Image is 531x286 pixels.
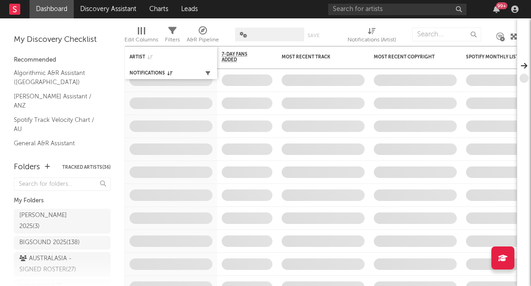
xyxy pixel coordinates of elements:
input: Search... [412,28,481,41]
button: Tracked Artists(36) [62,165,111,170]
input: Search for artists [328,4,466,15]
button: Filter by Notifications [203,69,212,78]
div: Recommended [14,55,111,66]
a: [PERSON_NAME] 2025(3) [14,209,111,234]
button: 99+ [493,6,500,13]
div: A&R Pipeline [187,23,219,50]
div: Notifications (Artist) [348,23,396,50]
div: Notifications (Artist) [348,34,396,46]
div: Artist [130,54,199,60]
button: Save [307,33,319,38]
a: General A&R Assistant ([GEOGRAPHIC_DATA]) [14,138,101,157]
div: My Folders [14,195,111,206]
span: 7-Day Fans Added [222,51,259,63]
div: My Discovery Checklist [14,34,111,46]
div: Edit Columns [124,23,158,50]
a: BIGSOUND 2025(138) [14,236,111,250]
div: Folders [14,162,40,173]
div: Filters [165,23,180,50]
div: BIGSOUND 2025 ( 138 ) [19,237,80,248]
div: Notifications [130,70,199,76]
a: AUSTRALASIA - SIGNED ROSTER(27) [14,252,111,277]
input: Search for folders... [14,177,111,191]
div: [PERSON_NAME] 2025 ( 3 ) [19,210,84,232]
div: A&R Pipeline [187,34,219,46]
div: Filters [165,34,180,46]
div: Most Recent Copyright [374,54,443,60]
a: Spotify Track Velocity Chart / AU [14,115,101,134]
div: 99 + [496,2,507,9]
div: Most Recent Track [282,54,351,60]
div: AUSTRALASIA - SIGNED ROSTER ( 27 ) [19,253,84,275]
a: [PERSON_NAME] Assistant / ANZ [14,92,101,110]
a: Algorithmic A&R Assistant ([GEOGRAPHIC_DATA]) [14,68,101,87]
div: Edit Columns [124,34,158,46]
